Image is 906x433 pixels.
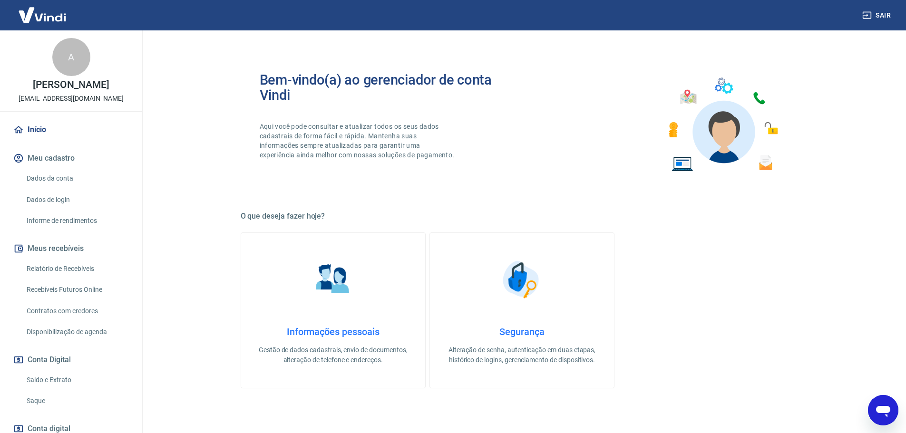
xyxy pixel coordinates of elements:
h4: Segurança [445,326,599,337]
h2: Bem-vindo(a) ao gerenciador de conta Vindi [260,72,522,103]
a: Disponibilização de agenda [23,322,131,342]
a: Recebíveis Futuros Online [23,280,131,299]
a: Início [11,119,131,140]
a: Dados da conta [23,169,131,188]
a: Dados de login [23,190,131,210]
a: Contratos com credores [23,301,131,321]
img: Imagem de um avatar masculino com diversos icones exemplificando as funcionalidades do gerenciado... [660,72,785,177]
h5: O que deseja fazer hoje? [241,212,804,221]
div: A [52,38,90,76]
p: [EMAIL_ADDRESS][DOMAIN_NAME] [19,94,124,104]
img: Segurança [498,256,546,303]
a: Saque [23,391,131,411]
p: [PERSON_NAME] [33,80,109,90]
h4: Informações pessoais [256,326,410,337]
a: Relatório de Recebíveis [23,259,131,279]
button: Sair [860,7,895,24]
a: SegurançaSegurançaAlteração de senha, autenticação em duas etapas, histórico de logins, gerenciam... [429,232,614,388]
button: Meus recebíveis [11,238,131,259]
a: Saldo e Extrato [23,370,131,390]
a: Informe de rendimentos [23,211,131,231]
p: Alteração de senha, autenticação em duas etapas, histórico de logins, gerenciamento de dispositivos. [445,345,599,365]
button: Meu cadastro [11,148,131,169]
p: Gestão de dados cadastrais, envio de documentos, alteração de telefone e endereços. [256,345,410,365]
img: Vindi [11,0,73,29]
a: Informações pessoaisInformações pessoaisGestão de dados cadastrais, envio de documentos, alteraçã... [241,232,426,388]
iframe: Botão para abrir a janela de mensagens [868,395,898,425]
img: Informações pessoais [309,256,357,303]
p: Aqui você pode consultar e atualizar todos os seus dados cadastrais de forma fácil e rápida. Mant... [260,122,457,160]
button: Conta Digital [11,349,131,370]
